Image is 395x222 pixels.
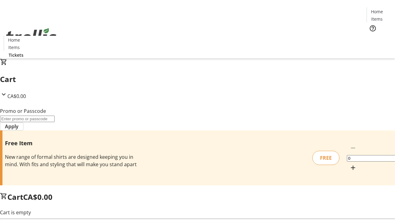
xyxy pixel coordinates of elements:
span: Tickets [372,36,386,42]
span: Items [371,16,383,22]
button: Increment by one [347,162,359,174]
div: FREE [312,151,339,165]
span: CA$0.00 [7,93,26,100]
a: Home [4,37,24,43]
span: Tickets [9,52,23,58]
span: CA$0.00 [23,192,52,202]
a: Home [367,8,387,15]
button: Help [367,22,379,35]
span: Home [371,8,383,15]
div: New range of formal shirts are designed keeping you in mind. With fits and styling that will make... [5,153,140,168]
span: Home [8,37,20,43]
span: Apply [5,123,19,130]
a: Tickets [367,36,391,42]
span: Items [8,44,20,51]
h3: Free Item [5,139,140,147]
a: Tickets [4,52,28,58]
a: Items [367,16,387,22]
a: Items [4,44,24,51]
img: Orient E2E Organization q9zma5UAMd's Logo [4,21,59,52]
